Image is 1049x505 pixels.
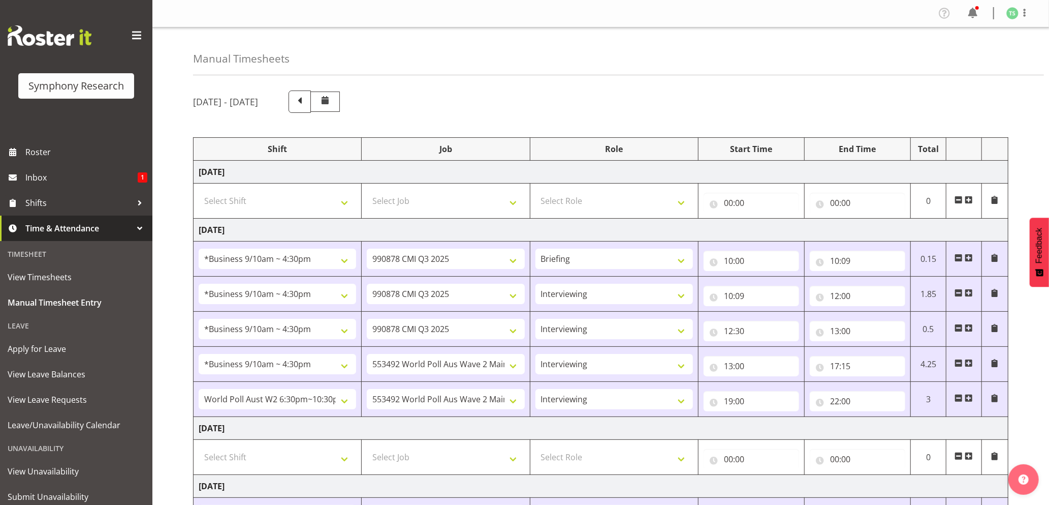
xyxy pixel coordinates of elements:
[810,193,905,213] input: Click to select...
[810,321,905,341] input: Click to select...
[911,312,946,347] td: 0.5
[28,78,124,94] div: Symphony Research
[367,143,524,155] div: Job
[704,193,799,213] input: Click to select...
[535,143,693,155] div: Role
[199,143,356,155] div: Shift
[3,336,150,362] a: Apply for Leave
[8,270,145,285] span: View Timesheets
[1035,228,1044,263] span: Feedback
[3,362,150,387] a: View Leave Balances
[3,387,150,412] a: View Leave Requests
[8,25,91,46] img: Rosterit website logo
[194,417,1008,440] td: [DATE]
[8,418,145,433] span: Leave/Unavailability Calendar
[911,347,946,382] td: 4.25
[911,184,946,219] td: 0
[8,464,145,479] span: View Unavailability
[8,489,145,504] span: Submit Unavailability
[3,412,150,438] a: Leave/Unavailability Calendar
[704,449,799,469] input: Click to select...
[911,440,946,475] td: 0
[25,221,132,236] span: Time & Attendance
[25,144,147,160] span: Roster
[194,475,1008,498] td: [DATE]
[810,391,905,411] input: Click to select...
[138,172,147,183] span: 1
[810,286,905,306] input: Click to select...
[3,315,150,336] div: Leave
[194,161,1008,184] td: [DATE]
[3,264,150,290] a: View Timesheets
[810,251,905,271] input: Click to select...
[911,242,946,277] td: 0.15
[704,143,799,155] div: Start Time
[704,251,799,271] input: Click to select...
[8,392,145,407] span: View Leave Requests
[704,356,799,376] input: Click to select...
[810,449,905,469] input: Click to select...
[911,382,946,417] td: 3
[810,356,905,376] input: Click to select...
[25,195,132,211] span: Shifts
[704,391,799,411] input: Click to select...
[3,244,150,264] div: Timesheet
[8,341,145,357] span: Apply for Leave
[8,367,145,382] span: View Leave Balances
[704,321,799,341] input: Click to select...
[194,219,1008,242] td: [DATE]
[3,438,150,459] div: Unavailability
[8,295,145,310] span: Manual Timesheet Entry
[1019,474,1029,485] img: help-xxl-2.png
[810,143,905,155] div: End Time
[911,277,946,312] td: 1.85
[193,96,258,107] h5: [DATE] - [DATE]
[3,459,150,484] a: View Unavailability
[1006,7,1019,19] img: tanya-stebbing1954.jpg
[704,286,799,306] input: Click to select...
[1030,218,1049,287] button: Feedback - Show survey
[25,170,138,185] span: Inbox
[193,53,290,65] h4: Manual Timesheets
[3,290,150,315] a: Manual Timesheet Entry
[916,143,941,155] div: Total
